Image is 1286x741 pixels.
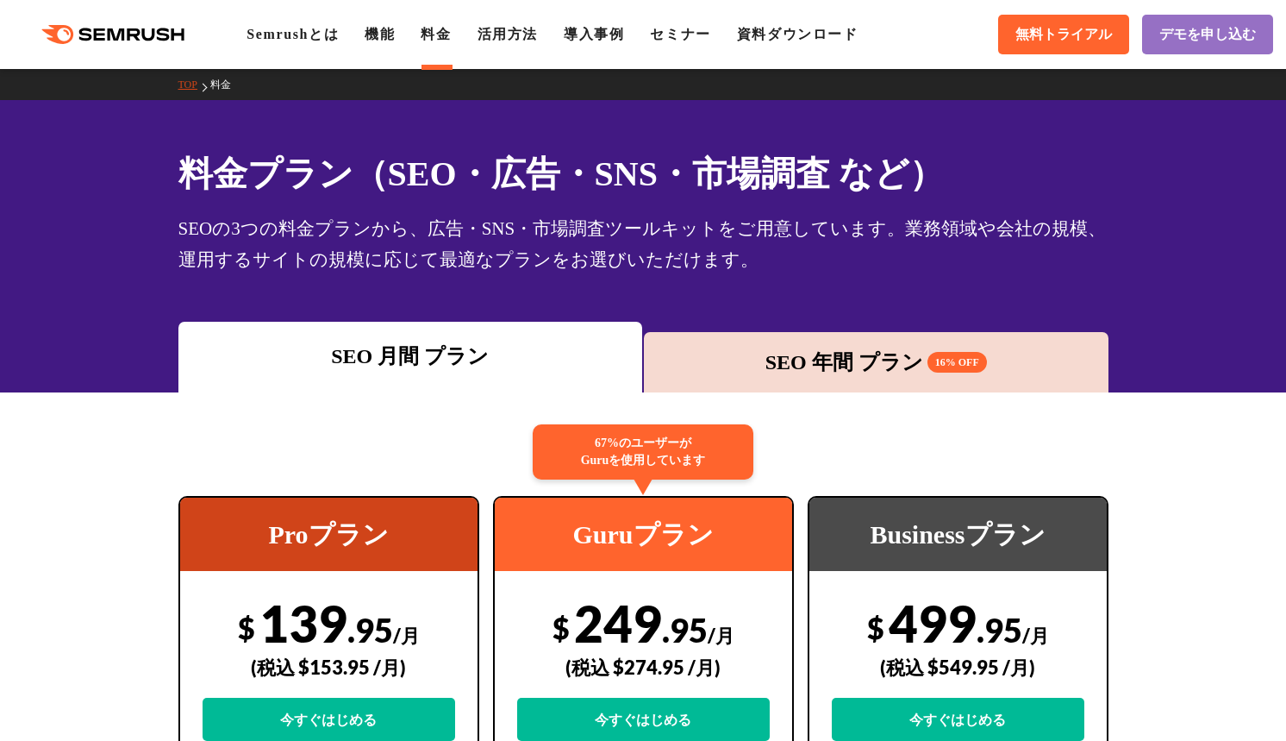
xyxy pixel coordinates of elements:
[832,698,1084,741] a: 今すぐはじめる
[517,698,770,741] a: 今すぐはじめる
[187,341,634,372] div: SEO 月間 プラン
[517,637,770,698] div: (税込 $274.95 /月)
[650,27,710,41] a: セミナー
[517,593,770,741] div: 249
[393,624,420,647] span: /月
[478,27,538,41] a: 活用方法
[1142,15,1273,54] a: デモを申し込む
[347,610,393,650] span: .95
[977,610,1022,650] span: .95
[927,352,987,373] span: 16% OFF
[1022,624,1049,647] span: /月
[421,27,451,41] a: 料金
[247,27,339,41] a: Semrushとは
[203,698,455,741] a: 今すぐはじめる
[238,610,255,645] span: $
[180,498,478,571] div: Proプラン
[203,637,455,698] div: (税込 $153.95 /月)
[210,78,244,91] a: 料金
[178,78,210,91] a: TOP
[832,637,1084,698] div: (税込 $549.95 /月)
[737,27,858,41] a: 資料ダウンロード
[708,624,734,647] span: /月
[365,27,395,41] a: 機能
[867,610,884,645] span: $
[203,593,455,741] div: 139
[495,498,792,571] div: Guruプラン
[564,27,624,41] a: 導入事例
[652,347,1100,378] div: SEO 年間 プラン
[1159,26,1256,44] span: デモを申し込む
[533,424,753,480] div: 67%のユーザーが Guruを使用しています
[1015,26,1112,44] span: 無料トライアル
[832,593,1084,741] div: 499
[662,610,708,650] span: .95
[998,15,1129,54] a: 無料トライアル
[552,610,570,645] span: $
[178,213,1108,275] div: SEOの3つの料金プランから、広告・SNS・市場調査ツールキットをご用意しています。業務領域や会社の規模、運用するサイトの規模に応じて最適なプランをお選びいただけます。
[178,148,1108,199] h1: 料金プラン（SEO・広告・SNS・市場調査 など）
[809,498,1107,571] div: Businessプラン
